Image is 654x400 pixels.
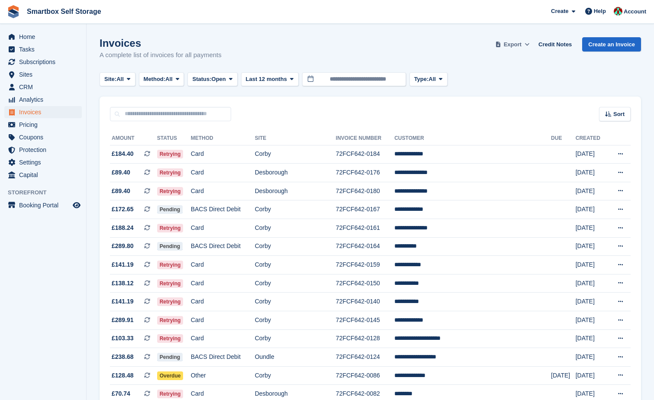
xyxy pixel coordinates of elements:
[614,7,622,16] img: Caren Ingold
[255,182,336,200] td: Desborough
[4,144,82,156] a: menu
[157,371,184,380] span: Overdue
[157,334,184,343] span: Retrying
[8,188,86,197] span: Storefront
[191,329,255,348] td: Card
[157,261,184,269] span: Retrying
[551,366,576,385] td: [DATE]
[191,164,255,182] td: Card
[157,168,184,177] span: Retrying
[19,169,71,181] span: Capital
[157,224,184,232] span: Retrying
[100,50,222,60] p: A complete list of invoices for all payments
[112,352,134,361] span: £238.68
[191,348,255,367] td: BACS Direct Debit
[624,7,646,16] span: Account
[551,132,576,145] th: Due
[255,200,336,219] td: Corby
[336,164,394,182] td: 72FCF642-0176
[157,187,184,196] span: Retrying
[255,164,336,182] td: Desborough
[336,293,394,311] td: 72FCF642-0140
[4,156,82,168] a: menu
[157,279,184,288] span: Retrying
[116,75,124,84] span: All
[336,132,394,145] th: Invoice Number
[336,219,394,238] td: 72FCF642-0161
[157,353,183,361] span: Pending
[144,75,166,84] span: Method:
[110,132,157,145] th: Amount
[19,94,71,106] span: Analytics
[191,274,255,293] td: Card
[336,366,394,385] td: 72FCF642-0086
[255,145,336,164] td: Corby
[187,72,237,87] button: Status: Open
[576,219,607,238] td: [DATE]
[4,106,82,118] a: menu
[255,293,336,311] td: Corby
[191,237,255,256] td: BACS Direct Debit
[71,200,82,210] a: Preview store
[504,40,522,49] span: Export
[255,132,336,145] th: Site
[576,311,607,330] td: [DATE]
[19,144,71,156] span: Protection
[613,110,625,119] span: Sort
[255,329,336,348] td: Corby
[112,205,134,214] span: £172.65
[255,256,336,274] td: Corby
[576,132,607,145] th: Created
[157,297,184,306] span: Retrying
[112,334,134,343] span: £103.33
[336,274,394,293] td: 72FCF642-0150
[576,237,607,256] td: [DATE]
[191,132,255,145] th: Method
[576,182,607,200] td: [DATE]
[576,274,607,293] td: [DATE]
[165,75,173,84] span: All
[112,279,134,288] span: £138.12
[576,348,607,367] td: [DATE]
[139,72,184,87] button: Method: All
[19,68,71,81] span: Sites
[4,31,82,43] a: menu
[19,81,71,93] span: CRM
[4,169,82,181] a: menu
[576,293,607,311] td: [DATE]
[582,37,641,52] a: Create an Invoice
[157,316,184,325] span: Retrying
[112,168,130,177] span: £89.40
[4,43,82,55] a: menu
[191,366,255,385] td: Other
[19,131,71,143] span: Coupons
[112,187,130,196] span: £89.40
[394,132,551,145] th: Customer
[100,37,222,49] h1: Invoices
[576,164,607,182] td: [DATE]
[576,366,607,385] td: [DATE]
[104,75,116,84] span: Site:
[409,72,448,87] button: Type: All
[594,7,606,16] span: Help
[7,5,20,18] img: stora-icon-8386f47178a22dfd0bd8f6a31ec36ba5ce8667c1dd55bd0f319d3a0aa187defe.svg
[157,205,183,214] span: Pending
[19,56,71,68] span: Subscriptions
[112,297,134,306] span: £141.19
[246,75,287,84] span: Last 12 months
[191,311,255,330] td: Card
[255,219,336,238] td: Corby
[336,311,394,330] td: 72FCF642-0145
[191,293,255,311] td: Card
[493,37,532,52] button: Export
[241,72,299,87] button: Last 12 months
[4,94,82,106] a: menu
[336,200,394,219] td: 72FCF642-0167
[112,371,134,380] span: £128.48
[112,149,134,158] span: £184.40
[4,56,82,68] a: menu
[19,43,71,55] span: Tasks
[255,237,336,256] td: Corby
[157,132,191,145] th: Status
[191,182,255,200] td: Card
